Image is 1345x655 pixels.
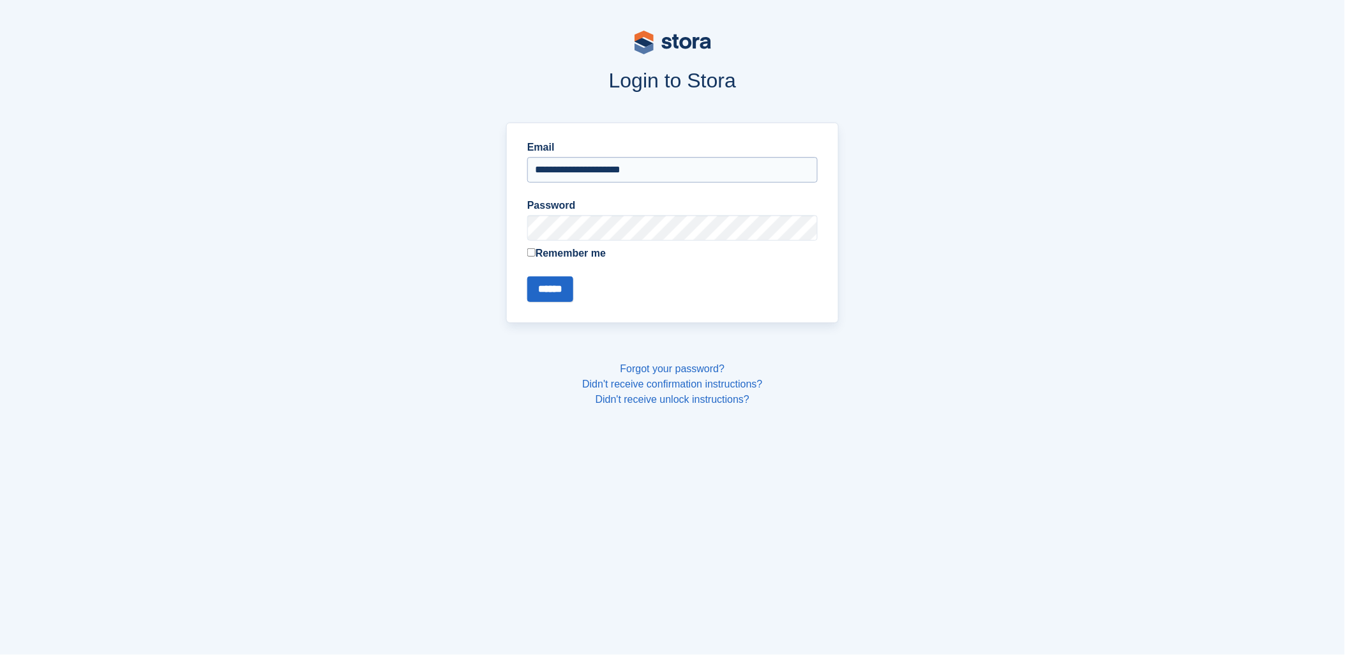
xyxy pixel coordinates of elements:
input: Remember me [527,248,536,257]
a: Forgot your password? [620,363,725,374]
label: Password [527,198,818,213]
label: Email [527,140,818,155]
h1: Login to Stora [263,69,1083,92]
a: Didn't receive confirmation instructions? [582,379,762,389]
img: stora-logo-53a41332b3708ae10de48c4981b4e9114cc0af31d8433b30ea865607fb682f29.svg [635,31,711,54]
label: Remember me [527,246,818,261]
a: Didn't receive unlock instructions? [596,394,749,405]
